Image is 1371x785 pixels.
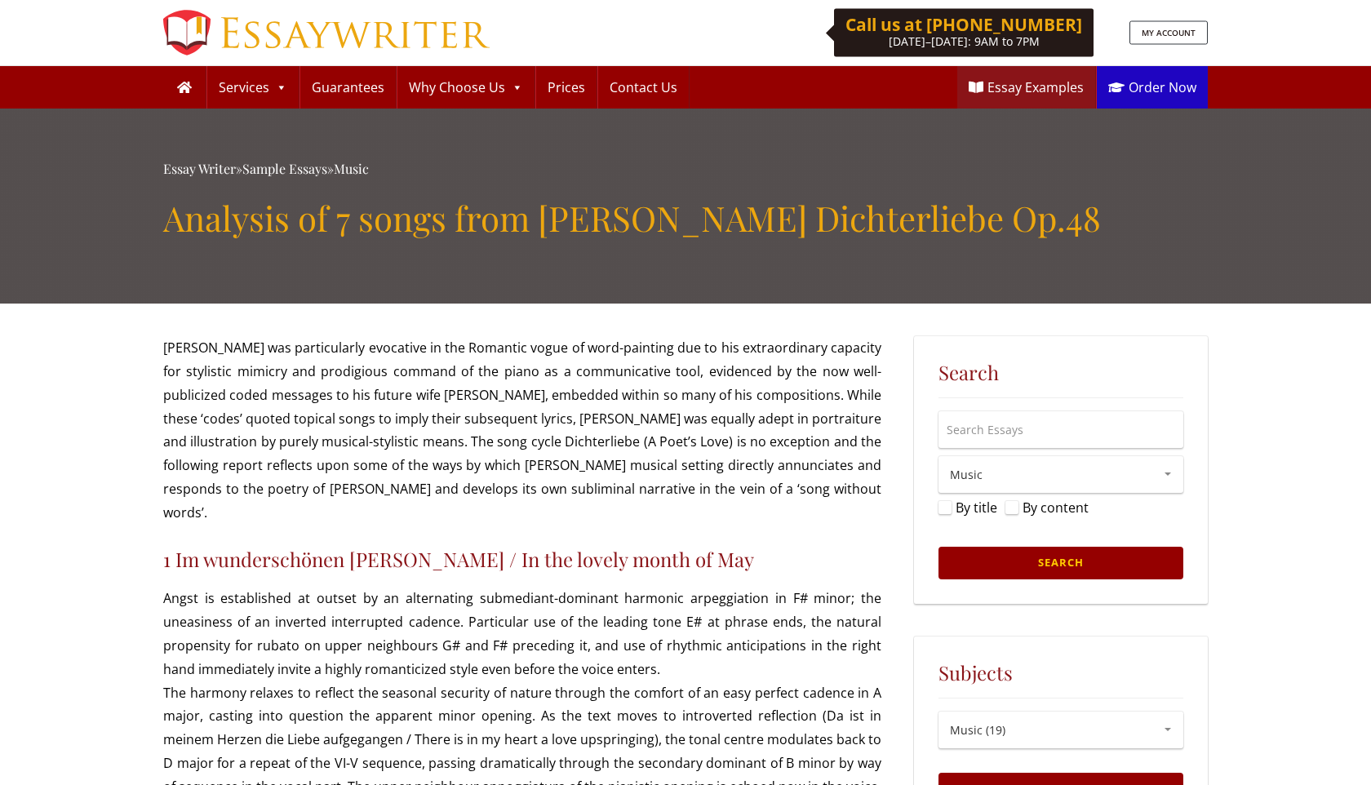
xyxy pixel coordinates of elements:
a: Contact Us [598,66,689,109]
input: Search [938,547,1183,579]
label: By title [956,501,997,514]
b: Call us at [PHONE_NUMBER] [845,13,1082,36]
a: Order Now [1097,66,1208,109]
span: [DATE]–[DATE]: 9AM to 7PM [889,33,1040,49]
h3: 1 Im wunderschönen [PERSON_NAME] / In the lovely month of May [163,548,881,571]
a: Music [334,160,369,177]
a: Services [207,66,299,109]
a: Essay Writer [163,160,236,177]
label: By content [1023,501,1089,514]
h5: Subjects [938,661,1183,685]
h1: Analysis of 7 songs from [PERSON_NAME] Dichterliebe Op.48 [163,197,1208,238]
div: » » [163,157,1208,181]
h5: Search [938,361,1183,384]
input: Search Essays [938,411,1183,448]
a: Prices [536,66,597,109]
a: Guarantees [300,66,396,109]
a: Essay Examples [957,66,1095,109]
a: MY ACCOUNT [1129,21,1208,45]
p: [PERSON_NAME] was particularly evocative in the Romantic vogue of word-painting due to his extrao... [163,336,881,524]
a: Sample Essays [242,160,327,177]
a: Why Choose Us [397,66,535,109]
